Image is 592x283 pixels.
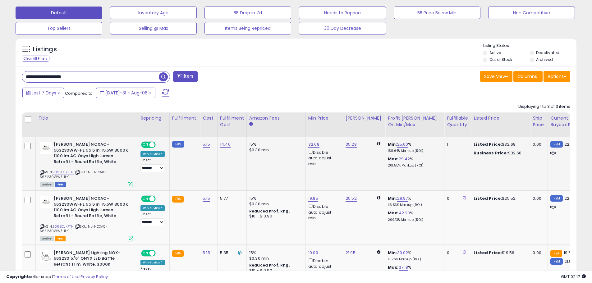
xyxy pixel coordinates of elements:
[65,90,94,96] span: Compared to:
[172,250,184,257] small: FBA
[249,214,301,219] div: $10 - $10.90
[249,250,301,256] div: 15%
[33,45,57,54] h5: Listings
[388,264,399,270] b: Max:
[533,115,545,128] div: Ship Price
[249,262,290,268] b: Reduced Prof. Rng.
[54,196,129,220] b: [PERSON_NAME] NOXAC-563230WW-HL 5 x 6 in. 15.5W 3000K 1100 lm AC Onyx High Lumen Retrofit - Round...
[388,203,439,207] p: 115.53% Markup (ROI)
[564,258,574,264] span: 21.95
[447,196,466,201] div: 0
[518,104,570,110] div: Displaying 1 to 3 of 3 items
[249,208,290,214] b: Reduced Prof. Rng.
[388,156,439,168] div: %
[142,250,149,256] span: ON
[474,142,525,147] div: $32.68
[474,115,527,121] div: Listed Price
[388,250,439,262] div: %
[399,156,410,162] a: 29.42
[447,115,468,128] div: Fulfillable Quantity
[249,256,301,261] div: $0.30 min
[544,71,570,82] button: Actions
[399,264,408,271] a: 37.18
[40,170,108,179] span: | SKU: NL-NOXAC-563230WW/HL-1
[173,71,197,82] button: Filters
[564,250,574,256] span: 19.66
[474,150,525,156] div: $32.68
[110,22,197,34] button: Selling @ Max
[533,142,543,147] div: 0.00
[388,163,439,168] p: 201.55% Markup (ROI)
[489,50,501,55] label: Active
[397,195,408,202] a: 29.97
[388,196,439,207] div: %
[32,90,56,96] span: Last 7 Days
[40,236,54,241] span: All listings currently available for purchase on Amazon
[53,274,80,280] a: Terms of Use
[155,142,165,148] span: OFF
[388,257,439,262] p: 111.26% Markup (ROI)
[308,250,318,256] a: 19.09
[204,22,291,34] button: Items Being Repriced
[474,250,502,256] b: Listed Price:
[536,57,553,62] label: Archived
[447,250,466,256] div: 0
[140,158,165,172] div: Preset:
[550,250,562,257] small: FBA
[6,274,29,280] strong: Copyright
[140,115,167,121] div: Repricing
[155,196,165,202] span: OFF
[53,170,74,175] a: B09BDJKFTH
[203,141,210,148] a: 5.15
[249,147,301,153] div: $0.30 min
[40,182,54,187] span: All listings currently available for purchase on Amazon
[480,71,512,82] button: Save View
[474,141,502,147] b: Listed Price:
[220,115,244,128] div: Fulfillment Cost
[172,141,184,148] small: FBM
[220,196,242,201] div: 5.77
[517,73,537,80] span: Columns
[22,56,49,62] div: Clear All Filters
[16,7,102,19] button: Default
[308,115,340,121] div: Min Price
[142,196,149,202] span: ON
[38,115,135,121] div: Title
[6,274,108,280] div: seller snap | |
[172,196,184,203] small: FBA
[346,115,383,121] div: [PERSON_NAME]
[385,112,444,137] th: The percentage added to the cost of goods (COGS) that forms the calculator for Min & Max prices.
[308,195,318,202] a: 19.85
[388,149,439,153] p: 158.64% Markup (ROI)
[40,142,52,154] img: 215o19bkjXL._SL40_.jpg
[140,205,165,211] div: Win BuyBox *
[249,196,301,201] div: 15%
[54,142,129,166] b: [PERSON_NAME] NOXAC-563230WW-HL 5 x 6 in. 15.5W 3000K 1100 lm AC Onyx High Lumen Retrofit - Round...
[220,141,231,148] a: 14.46
[54,250,129,269] b: [PERSON_NAME] Lighting NOX-563230 5/6" ONYX LED Baffle Retrofit Trim, White, 3000K
[533,196,543,201] div: 0.00
[249,142,301,147] div: 15%
[140,151,165,157] div: Win BuyBox *
[536,50,559,55] label: Deactivated
[388,250,397,256] b: Min:
[308,257,338,275] div: Disable auto adjust min
[308,141,319,148] a: 32.68
[346,250,356,256] a: 21.95
[474,150,508,156] b: Business Price:
[220,250,242,256] div: 5.35
[140,212,165,226] div: Preset:
[299,7,386,19] button: Needs to Reprice
[388,141,397,147] b: Min:
[564,141,576,147] span: 22.95
[40,250,52,262] img: 31SneMp9UlL._SL40_.jpg
[204,7,291,19] button: BB Drop in 7d
[346,141,357,148] a: 35.28
[40,142,133,186] div: ASIN:
[388,115,442,128] div: Profit [PERSON_NAME] on Min/Max
[110,7,197,19] button: Inventory Age
[203,195,210,202] a: 5.15
[474,196,525,201] div: $25.52
[308,149,338,167] div: Disable auto adjust min
[249,121,253,127] small: Amazon Fees.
